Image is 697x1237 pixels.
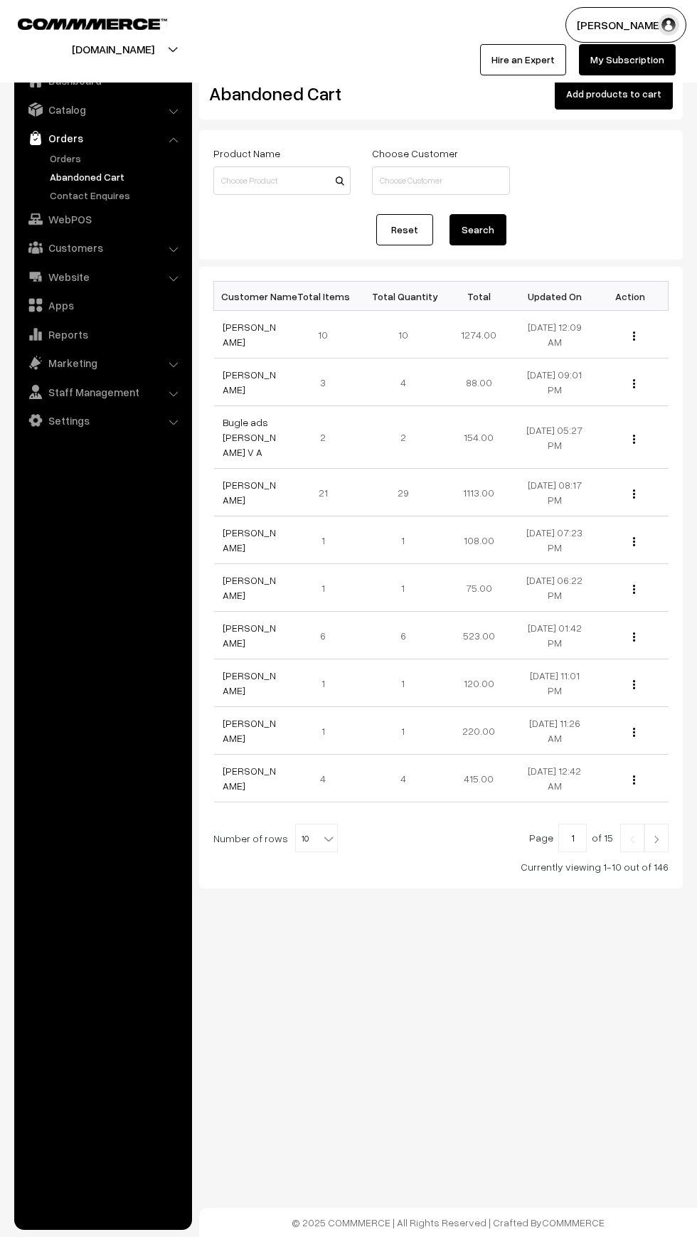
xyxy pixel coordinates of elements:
[366,516,442,564] td: 1
[46,188,187,203] a: Contact Enquires
[289,755,366,802] td: 4
[18,379,187,405] a: Staff Management
[517,359,593,406] td: [DATE] 09:01 PM
[46,151,187,166] a: Orders
[441,469,517,516] td: 1113.00
[480,44,566,75] a: Hire an Expert
[18,206,187,232] a: WebPOS
[372,146,458,161] label: Choose Customer
[366,282,442,311] th: Total Quantity
[517,564,593,612] td: [DATE] 06:22 PM
[633,585,635,594] img: Menu
[633,331,635,341] img: Menu
[289,516,366,564] td: 1
[213,166,351,195] input: Choose Product
[633,728,635,737] img: Menu
[213,831,288,846] span: Number of rows
[441,612,517,659] td: 523.00
[214,282,290,311] th: Customer Name
[18,350,187,376] a: Marketing
[626,835,639,844] img: Left
[517,659,593,707] td: [DATE] 11:01 PM
[366,311,442,359] td: 10
[209,83,349,105] h2: Abandoned Cart
[441,516,517,564] td: 108.00
[441,311,517,359] td: 1274.00
[366,564,442,612] td: 1
[18,235,187,260] a: Customers
[223,765,276,792] a: [PERSON_NAME]
[295,824,338,852] span: 10
[633,489,635,499] img: Menu
[223,526,276,553] a: [PERSON_NAME]
[633,435,635,444] img: Menu
[366,469,442,516] td: 29
[441,707,517,755] td: 220.00
[517,282,593,311] th: Updated On
[441,564,517,612] td: 75.00
[18,408,187,433] a: Settings
[289,707,366,755] td: 1
[18,292,187,318] a: Apps
[633,537,635,546] img: Menu
[633,632,635,642] img: Menu
[289,359,366,406] td: 3
[289,406,366,469] td: 2
[289,564,366,612] td: 1
[18,264,187,290] a: Website
[579,44,676,75] a: My Subscription
[633,379,635,388] img: Menu
[199,1208,697,1237] footer: © 2025 COMMMERCE | All Rights Reserved | Crafted By
[289,659,366,707] td: 1
[542,1216,605,1228] a: COMMMERCE
[223,669,276,696] a: [PERSON_NAME]
[223,416,276,458] a: Bugle ads [PERSON_NAME] V A
[441,406,517,469] td: 154.00
[289,282,366,311] th: Total Items
[223,574,276,601] a: [PERSON_NAME]
[633,680,635,689] img: Menu
[18,14,142,31] a: COMMMERCE
[517,755,593,802] td: [DATE] 12:42 AM
[366,707,442,755] td: 1
[449,214,506,245] button: Search
[289,612,366,659] td: 6
[289,469,366,516] td: 21
[650,835,663,844] img: Right
[223,321,276,348] a: [PERSON_NAME]
[18,18,167,29] img: COMMMERCE
[223,622,276,649] a: [PERSON_NAME]
[555,78,673,110] button: Add products to cart
[213,146,280,161] label: Product Name
[441,359,517,406] td: 88.00
[372,166,509,195] input: Choose Customer
[366,359,442,406] td: 4
[366,659,442,707] td: 1
[441,659,517,707] td: 120.00
[517,311,593,359] td: [DATE] 12:09 AM
[289,311,366,359] td: 10
[18,125,187,151] a: Orders
[441,282,517,311] th: Total
[592,282,669,311] th: Action
[376,214,433,245] a: Reset
[22,31,204,67] button: [DOMAIN_NAME]
[223,717,276,744] a: [PERSON_NAME]
[46,169,187,184] a: Abandoned Cart
[18,97,187,122] a: Catalog
[517,612,593,659] td: [DATE] 01:42 PM
[658,14,679,36] img: user
[223,368,276,395] a: [PERSON_NAME]
[517,707,593,755] td: [DATE] 11:26 AM
[18,322,187,347] a: Reports
[565,7,686,43] button: [PERSON_NAME]…
[366,755,442,802] td: 4
[517,469,593,516] td: [DATE] 08:17 PM
[592,832,613,844] span: of 15
[213,859,669,874] div: Currently viewing 1-10 out of 146
[633,775,635,785] img: Menu
[366,406,442,469] td: 2
[296,824,337,853] span: 10
[223,479,276,506] a: [PERSON_NAME]
[517,406,593,469] td: [DATE] 05:27 PM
